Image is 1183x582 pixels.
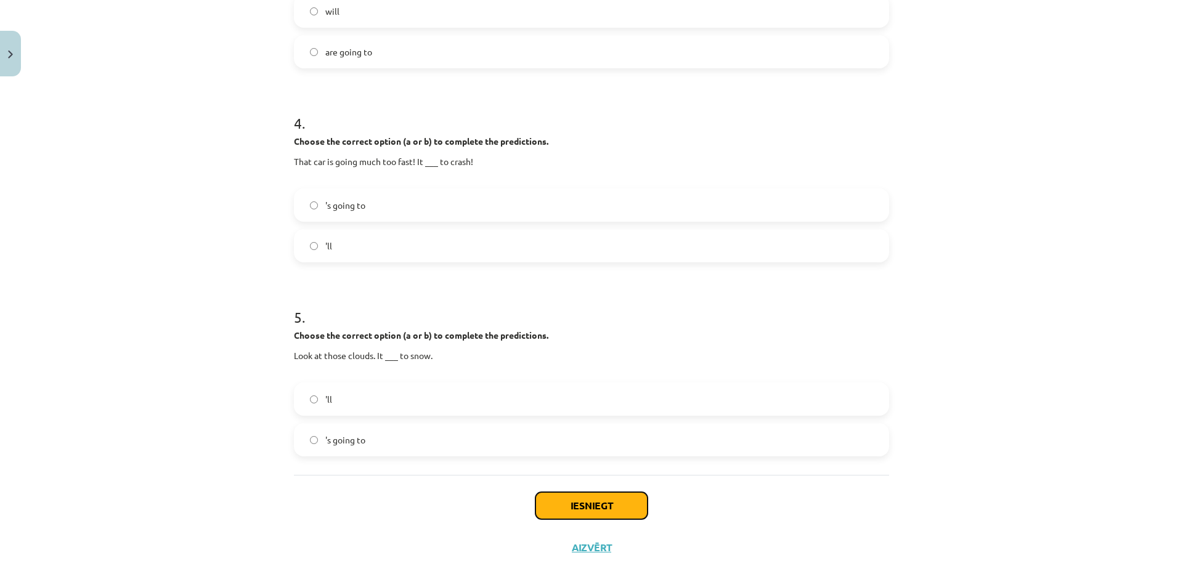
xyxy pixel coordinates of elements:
[325,5,339,18] span: will
[294,93,889,131] h1: 4 .
[535,492,648,519] button: Iesniegt
[310,48,318,56] input: are going to
[310,201,318,209] input: 's going to
[325,434,365,447] span: 's going to
[294,287,889,325] h1: 5 .
[294,155,889,181] p: That car is going much too fast! It ___ to crash!
[294,349,889,375] p: Look at those clouds. It ___ to snow.
[325,240,332,253] span: 'll
[8,51,13,59] img: icon-close-lesson-0947bae3869378f0d4975bcd49f059093ad1ed9edebbc8119c70593378902aed.svg
[310,436,318,444] input: 's going to
[310,7,318,15] input: will
[294,329,548,341] strong: Choose the correct option (a or b) to complete the predictions.
[325,199,365,212] span: 's going to
[310,242,318,250] input: 'll
[568,541,615,554] button: Aizvērt
[294,135,548,147] strong: Choose the correct option (a or b) to complete the predictions.
[325,393,332,406] span: 'll
[310,395,318,403] input: 'll
[325,46,372,59] span: are going to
